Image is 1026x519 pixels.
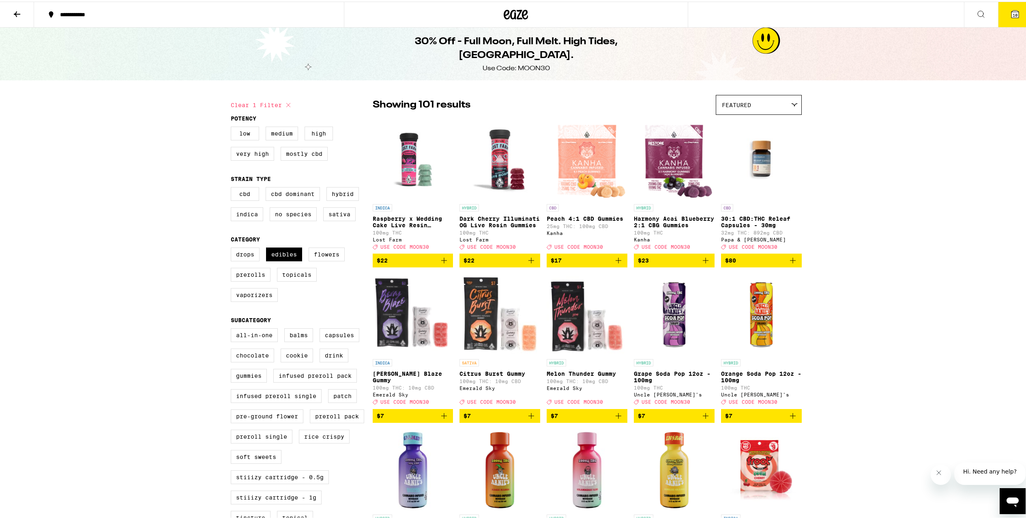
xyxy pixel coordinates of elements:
label: Prerolls [231,266,270,280]
p: Dark Cherry Illuminati OG Live Rosin Gummies [459,214,540,227]
label: Chocolate [231,347,274,361]
button: Add to bag [373,252,453,266]
h1: 30% Off - Full Moon, Full Melt. High Tides, [GEOGRAPHIC_DATA]. [369,33,664,61]
p: 100mg THC: 10mg CBD [459,377,540,382]
div: Lost Farm [373,235,453,241]
label: Preroll Single [231,428,292,442]
label: CBD Dominant [266,185,320,199]
legend: Category [231,235,260,241]
label: Balms [284,327,313,340]
span: $7 [725,411,732,418]
div: Kanha [547,229,627,234]
div: Uncle [PERSON_NAME]'s [634,390,715,396]
label: All-In-One [231,327,278,340]
label: Edibles [266,246,302,260]
p: [PERSON_NAME] Blaze Gummy [373,369,453,382]
button: Add to bag [459,252,540,266]
label: Topicals [277,266,317,280]
label: Soft Sweets [231,448,281,462]
a: Open page for 30:1 CBD:THC Releaf Capsules - 30mg from Papa & Barkley [721,117,802,252]
p: INDICA [373,357,392,365]
img: Uncle Arnie's - Blueberry Night Cap 2oz Shot - 100mg [373,428,453,509]
p: HYBRID [634,202,653,210]
label: Drink [320,347,348,361]
p: 100mg THC [373,228,453,234]
p: Peach 4:1 CBD Gummies [547,214,627,220]
label: CBD [231,185,259,199]
legend: Subcategory [231,315,271,322]
span: USE CODE MOON30 [554,243,603,248]
legend: Potency [231,114,256,120]
img: Kanha - Peach 4:1 CBD Gummies [547,117,627,198]
label: Mostly CBD [281,145,328,159]
span: USE CODE MOON30 [380,398,429,403]
legend: Strain Type [231,174,271,181]
div: Emerald Sky [547,384,627,389]
p: Harmony Acai Blueberry 2:1 CBG Gummies [634,214,715,227]
p: 100mg THC [721,383,802,389]
img: Uncle Arnie's - Magic Mango 2oz Shot - 100mg [459,428,540,509]
label: Preroll Pack [310,408,364,422]
p: 32mg THC: 892mg CBD [721,228,802,234]
span: $22 [377,256,388,262]
div: Lost Farm [459,235,540,241]
span: $23 [638,256,649,262]
p: 100mg THC [634,228,715,234]
p: 100mg THC [634,383,715,389]
div: Emerald Sky [459,384,540,389]
a: Open page for Dark Cherry Illuminati OG Live Rosin Gummies from Lost Farm [459,117,540,252]
button: Add to bag [634,407,715,421]
span: USE CODE MOON30 [467,398,516,403]
iframe: Button to launch messaging window [1000,487,1026,513]
img: Uncle Arnie's - Grape Soda Pop 12oz - 100mg [634,272,715,353]
p: Citrus Burst Gummy [459,369,540,375]
span: $22 [464,256,474,262]
img: Emerald Sky - Citrus Burst Gummy [459,272,540,353]
p: HYBRID [459,202,479,210]
span: USE CODE MOON30 [380,243,429,248]
button: Add to bag [634,252,715,266]
a: Open page for Peach 4:1 CBD Gummies from Kanha [547,117,627,252]
label: Capsules [320,327,359,340]
label: Very High [231,145,274,159]
button: Add to bag [721,252,802,266]
p: 30:1 CBD:THC Releaf Capsules - 30mg [721,214,802,227]
p: HYBRID [547,357,566,365]
label: Hybrid [326,185,359,199]
a: Open page for Orange Soda Pop 12oz - 100mg from Uncle Arnie's [721,272,802,407]
label: High [305,125,333,139]
span: USE CODE MOON30 [642,243,690,248]
label: STIIIZY Cartridge - 0.5g [231,469,329,482]
span: USE CODE MOON30 [729,398,777,403]
span: Featured [722,100,751,107]
img: Lost Farm - Dark Cherry Illuminati OG Live Rosin Gummies [459,117,540,198]
img: Uncle Arnie's - Sunrise Orange 2oz Shot - 100mg [634,428,715,509]
label: Gummies [231,367,267,381]
label: Low [231,125,259,139]
div: Uncle [PERSON_NAME]'s [721,390,802,396]
span: 10 [1013,11,1017,16]
div: Emerald Sky [373,390,453,396]
span: $7 [551,411,558,418]
button: Add to bag [459,407,540,421]
img: Uncle Arnie's - Strawberry Kiwi 2oz Shot - 100mg [547,428,627,509]
label: Infused Preroll Single [231,388,322,401]
p: Raspberry x Wedding Cake Live Resin Gummies [373,214,453,227]
label: Indica [231,206,263,220]
a: Open page for Berry Blaze Gummy from Emerald Sky [373,272,453,407]
p: Grape Soda Pop 12oz - 100mg [634,369,715,382]
img: Froot - Sour Cherry Gummy Single - 100mg [721,428,802,509]
a: Open page for Grape Soda Pop 12oz - 100mg from Uncle Arnie's [634,272,715,407]
a: Open page for Harmony Acai Blueberry 2:1 CBG Gummies from Kanha [634,117,715,252]
div: Papa & [PERSON_NAME] [721,235,802,241]
p: CBD [721,202,733,210]
label: Infused Preroll Pack [273,367,357,381]
iframe: Message from company [954,461,1026,483]
img: Emerald Sky - Melon Thunder Gummy [547,272,627,353]
label: Rice Crispy [299,428,350,442]
label: Pre-ground Flower [231,408,303,422]
div: Kanha [634,235,715,241]
p: Orange Soda Pop 12oz - 100mg [721,369,802,382]
span: $7 [377,411,384,418]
